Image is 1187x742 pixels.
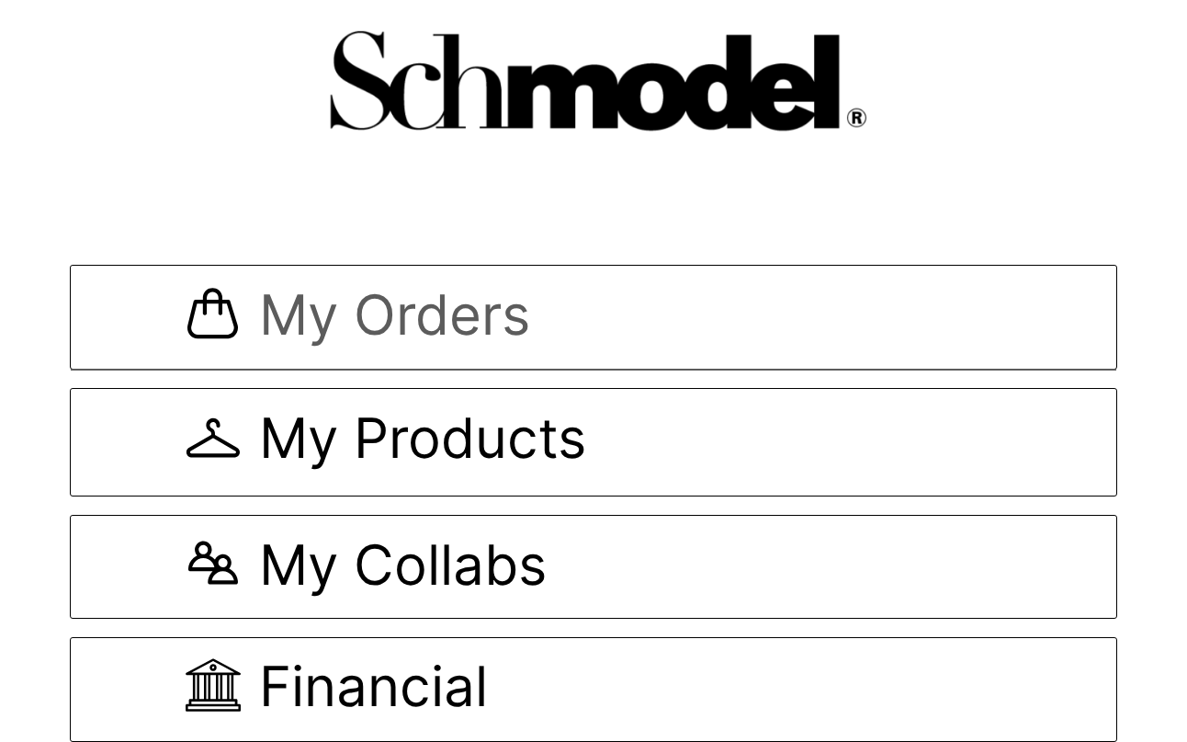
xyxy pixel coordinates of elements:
a: My Products [70,388,1117,497]
a: My Orders [70,265,1117,370]
span: My Collabs [259,537,547,597]
span: Financial [259,658,488,720]
span: My Products [259,410,586,474]
a: My Collabs [70,515,1117,619]
span: My Orders [259,287,530,348]
a: Financial [70,637,1117,742]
